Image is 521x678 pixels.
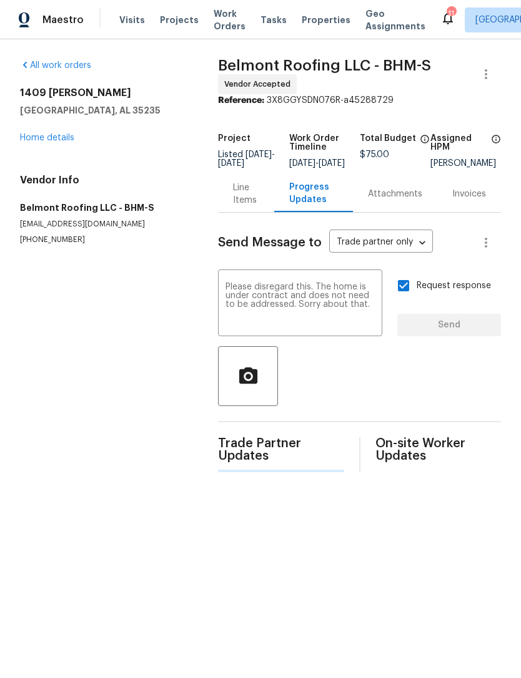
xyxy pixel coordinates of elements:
span: Request response [417,279,491,293]
div: Attachments [368,188,422,200]
b: Reference: [218,96,264,105]
div: Line Items [233,182,259,206]
span: Send Message to [218,236,322,249]
h4: Vendor Info [20,174,188,186]
span: Tasks [260,16,287,24]
a: Home details [20,133,74,142]
div: [PERSON_NAME] [430,159,501,168]
span: The hpm assigned to this work order. [491,134,501,159]
h5: Work Order Timeline [289,134,360,152]
h5: Belmont Roofing LLC - BHM-S [20,201,188,214]
h2: 1409 [PERSON_NAME] [20,87,188,99]
span: Trade Partner Updates [218,437,344,462]
span: Geo Assignments [365,7,425,32]
span: Projects [160,14,199,26]
span: Properties [302,14,350,26]
textarea: Please disregard this. The home is under contract and does not need to be addressed. Sorry about ... [226,283,375,326]
div: 11 [447,7,455,20]
h5: Assigned HPM [430,134,487,152]
span: The total cost of line items that have been proposed by Opendoor. This sum includes line items th... [420,134,430,150]
span: Work Orders [214,7,246,32]
span: Belmont Roofing LLC - BHM-S [218,58,431,73]
div: Trade partner only [329,233,433,253]
span: [DATE] [289,159,315,168]
span: Maestro [42,14,84,26]
span: [DATE] [319,159,345,168]
span: Vendor Accepted [224,78,295,90]
div: Progress Updates [289,181,338,206]
span: [DATE] [246,150,272,159]
span: Visits [119,14,145,26]
span: $75.00 [360,150,389,159]
div: 3X8GGYSDN076R-a45288729 [218,94,501,107]
p: [PHONE_NUMBER] [20,235,188,245]
span: [DATE] [218,159,244,168]
span: Listed [218,150,275,168]
a: All work orders [20,61,91,70]
h5: Project [218,134,251,143]
div: Invoices [452,188,486,200]
h5: [GEOGRAPHIC_DATA], AL 35235 [20,104,188,117]
p: [EMAIL_ADDRESS][DOMAIN_NAME] [20,219,188,230]
span: - [218,150,275,168]
span: - [289,159,345,168]
h5: Total Budget [360,134,416,143]
span: On-site Worker Updates [375,437,501,462]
